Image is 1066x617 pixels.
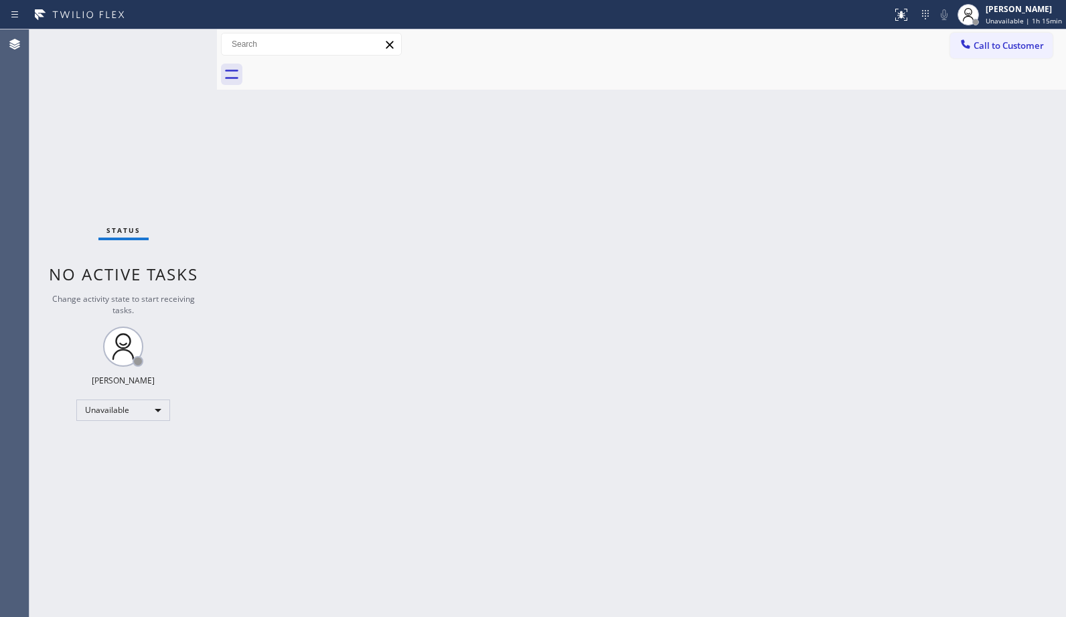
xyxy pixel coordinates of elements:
div: [PERSON_NAME] [986,3,1062,15]
div: [PERSON_NAME] [92,375,155,386]
button: Mute [935,5,954,24]
span: Call to Customer [974,39,1044,52]
span: Unavailable | 1h 15min [986,16,1062,25]
span: Change activity state to start receiving tasks. [52,293,195,316]
input: Search [222,33,401,55]
div: Unavailable [76,400,170,421]
span: Status [106,226,141,235]
span: No active tasks [49,263,198,285]
button: Call to Customer [950,33,1053,58]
